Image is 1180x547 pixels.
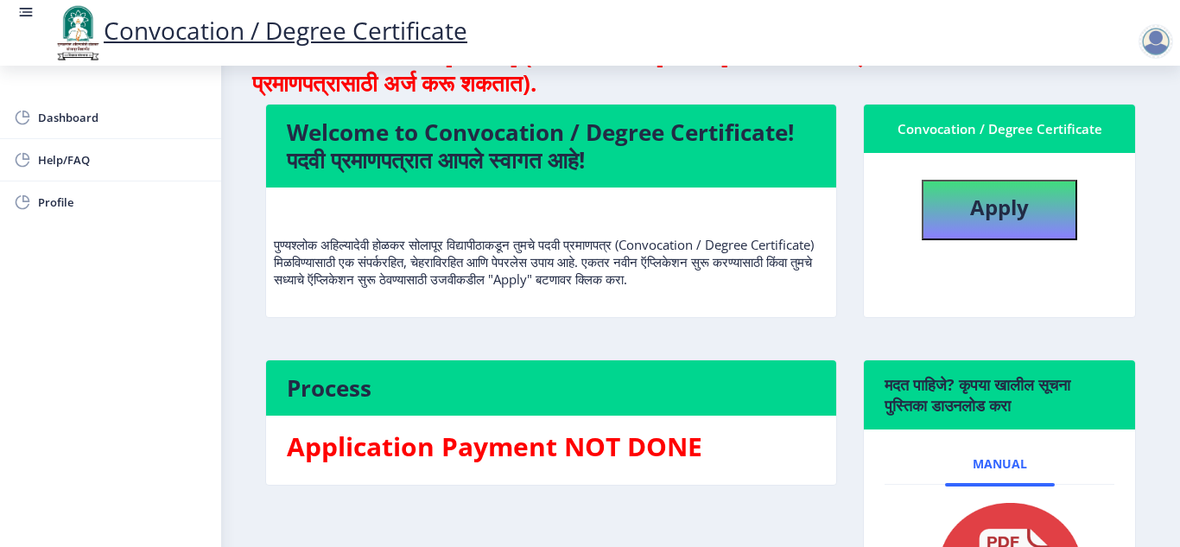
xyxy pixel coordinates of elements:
h4: Welcome to Convocation / Degree Certificate! पदवी प्रमाणपत्रात आपले स्वागत आहे! [287,118,815,174]
h3: Application Payment NOT DONE [287,429,815,464]
img: logo [52,3,104,62]
h4: Students can apply here for Convocation/Degree Certificate if they Pass Out between 2004 To [DATE... [252,14,1149,97]
a: Convocation / Degree Certificate [52,14,467,47]
h4: Process [287,374,815,402]
button: Apply [922,180,1077,240]
span: Dashboard [38,107,207,128]
div: Convocation / Degree Certificate [885,118,1114,139]
p: पुण्यश्लोक अहिल्यादेवी होळकर सोलापूर विद्यापीठाकडून तुमचे पदवी प्रमाणपत्र (Convocation / Degree C... [274,201,828,288]
h6: मदत पाहिजे? कृपया खालील सूचना पुस्तिका डाउनलोड करा [885,374,1114,416]
span: Help/FAQ [38,149,207,170]
a: Manual [945,443,1055,485]
span: Manual [973,457,1027,471]
span: Profile [38,192,207,213]
b: Apply [970,193,1029,221]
